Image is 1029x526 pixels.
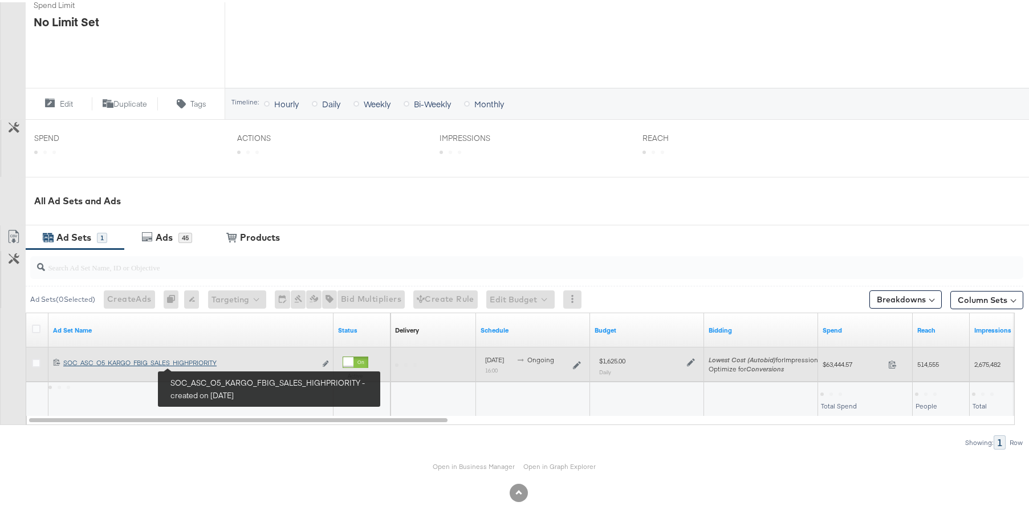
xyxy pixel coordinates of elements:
[56,229,91,242] div: Ad Sets
[599,354,625,363] div: $1,625.00
[34,131,120,141] span: SPEND
[164,288,184,306] div: 0
[823,323,908,333] a: The total amount spent to date.
[237,131,323,141] span: ACTIONS
[524,460,596,468] a: Open in Graph Explorer
[274,96,299,107] span: Hourly
[916,399,937,408] span: People
[440,131,525,141] span: IMPRESSIONS
[240,229,280,242] div: Products
[158,95,225,108] button: Tags
[709,323,814,333] a: Shows your bid and optimisation settings for this Ad Set.
[869,288,942,306] button: Breakdowns
[34,11,99,28] div: No Limit Set
[45,249,933,272] input: Search Ad Set Name, ID or Objective
[474,96,504,107] span: Monthly
[823,358,884,366] span: $63,444.57
[97,230,107,241] div: 1
[974,358,1000,366] span: 2,675,482
[917,323,965,333] a: The number of people your ad was served to.
[338,323,386,333] a: Shows the current state of your Ad Set.
[821,399,857,408] span: Total Spend
[965,436,994,444] div: Showing:
[709,353,776,362] em: Lowest Cost (Autobid)
[364,96,391,107] span: Weekly
[485,365,498,371] sub: 16:00
[973,399,987,408] span: Total
[231,96,259,104] div: Timeline:
[395,323,419,333] a: Reflects the ability of your Ad Set to achieve delivery based on ad states, schedule and budget.
[92,95,158,108] button: Duplicate
[595,323,699,333] a: Shows the current budget of Ad Set.
[190,96,206,107] span: Tags
[481,323,585,333] a: Shows when your Ad Set is scheduled to deliver.
[156,229,173,242] div: Ads
[485,353,504,362] span: [DATE]
[746,362,784,371] em: Conversions
[974,323,1022,333] a: The number of times your ad was served. On mobile apps an ad is counted as served the first time ...
[343,370,368,377] label: Active
[113,96,147,107] span: Duplicate
[395,323,419,333] div: Delivery
[599,366,611,373] sub: Daily
[25,95,92,108] button: Edit
[414,96,451,107] span: Bi-Weekly
[178,230,192,241] div: 45
[642,131,728,141] span: REACH
[63,356,316,368] a: SOC_ASC_O5_KARGO_FBIG_SALES_HIGHPRIORITY
[917,358,939,366] span: 514,555
[63,356,316,365] div: SOC_ASC_O5_KARGO_FBIG_SALES_HIGHPRIORITY
[709,362,821,371] div: Optimize for
[433,460,515,468] a: Open in Business Manager
[994,433,1006,447] div: 1
[709,353,821,362] span: for Impressions
[30,292,95,302] div: Ad Sets ( 0 Selected)
[950,289,1023,307] button: Column Sets
[322,96,340,107] span: Daily
[60,96,73,107] span: Edit
[53,323,329,333] a: Your Ad Set name.
[527,353,554,362] span: ongoing
[1009,436,1023,444] div: Row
